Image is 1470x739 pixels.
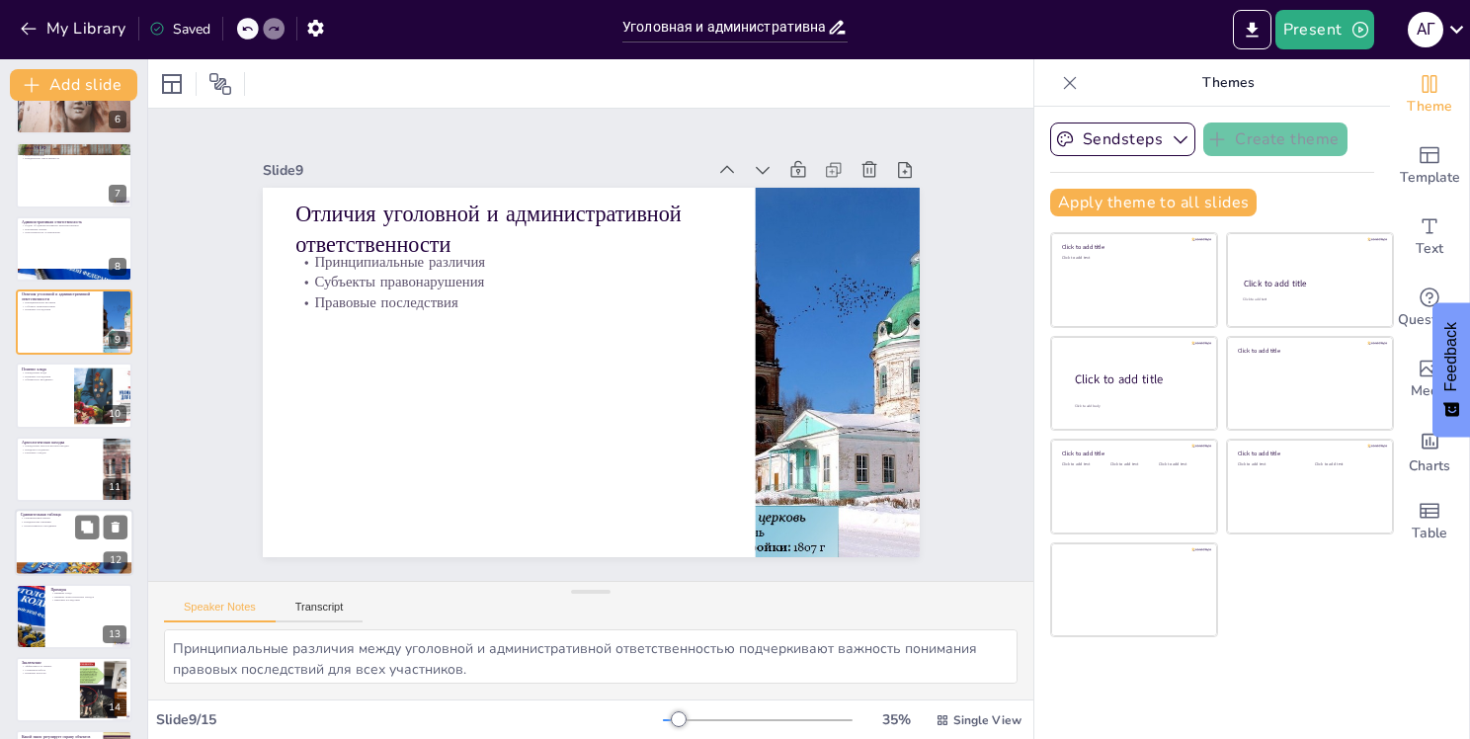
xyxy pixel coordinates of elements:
[1400,167,1460,189] span: Template
[664,49,685,476] p: Принципиальные различия
[1408,10,1443,49] button: А Г
[50,598,126,602] p: Правовые последствия
[22,668,74,672] p: Слаженная работа
[109,258,126,276] div: 8
[872,710,920,729] div: 35 %
[109,185,126,203] div: 7
[50,595,126,599] p: Примеры археологических находок
[1244,278,1375,289] div: Click to add title
[1390,202,1469,273] div: Add text boxes
[149,20,210,39] div: Saved
[1390,486,1469,557] div: Add a table
[21,521,127,525] p: Юридические признаки
[22,366,68,371] p: Понятие клада
[22,444,98,448] p: Определение археологической находки
[1408,12,1443,47] div: А Г
[1390,273,1469,344] div: Get real-time input from your audience
[16,437,132,502] div: 11
[1050,123,1195,156] button: Sendsteps
[22,153,126,157] p: Виды нарушений
[1233,10,1271,49] button: Export to PowerPoint
[1075,404,1199,409] div: Click to add body
[22,308,98,312] p: Правовые последствия
[22,223,126,227] p: Кодекс об административных правонарушениях
[22,370,68,374] p: Определение клада
[16,363,132,428] div: 10
[22,660,74,666] p: Заключение
[1442,322,1460,391] span: Feedback
[156,710,663,729] div: Slide 9 / 15
[16,657,132,722] div: 14
[1407,96,1452,118] span: Theme
[22,300,98,304] p: Принципиальные различия
[22,291,98,302] p: Отличия уголовной и административной ответственности
[1238,346,1379,354] div: Click to add title
[1411,380,1449,402] span: Media
[276,601,364,622] button: Transcript
[676,49,737,476] p: Отличия уголовной и административной ответственности
[21,512,127,518] p: Сравнительная таблица
[164,601,276,622] button: Speaker Notes
[156,68,188,100] div: Layout
[1412,523,1447,544] span: Table
[104,516,127,539] button: Delete Slide
[22,227,126,231] p: Нарушения охраны
[1390,59,1469,130] div: Change the overall theme
[164,629,1018,684] textarea: Принципиальные различия между уголовной и административной ответственностью подчеркивают важность...
[16,289,132,355] div: 9
[1238,450,1379,457] div: Click to add title
[1062,462,1106,467] div: Click to add text
[22,304,98,308] p: Субъекты правонарушения
[22,672,74,676] p: Правовая культура
[643,49,664,476] p: Субъекты правонарушения
[1315,462,1377,467] div: Click to add text
[1238,462,1300,467] div: Click to add text
[22,218,126,224] p: Административная ответственность
[50,591,126,595] p: Примеры клада
[22,377,68,381] p: Обязанности находящего
[756,17,775,460] div: Slide 9
[1390,415,1469,486] div: Add charts and graphs
[1062,256,1203,261] div: Click to add text
[1062,243,1203,251] div: Click to add title
[104,552,127,570] div: 12
[1075,371,1201,388] div: Click to add title
[103,478,126,496] div: 11
[1050,189,1257,216] button: Apply theme to all slides
[1275,10,1374,49] button: Present
[1159,462,1203,467] div: Click to add text
[16,584,132,649] div: 13
[1390,344,1469,415] div: Add images, graphics, shapes or video
[16,69,132,134] div: 6
[622,13,827,41] input: Insert title
[22,230,126,234] p: Ответственность за нарушения
[22,452,98,455] p: Различия с кладом
[1203,123,1347,156] button: Create theme
[15,509,133,576] div: 12
[1086,59,1370,107] p: Themes
[22,440,98,446] p: Археологическая находка
[21,525,127,529] p: Ответственность находящих
[16,216,132,282] div: 8
[1110,462,1155,467] div: Click to add text
[50,586,126,592] p: Примеры
[22,150,126,154] p: Основные статьи
[1243,297,1374,302] div: Click to add text
[1409,455,1450,477] span: Charts
[16,142,132,207] div: 7
[1432,302,1470,437] button: Feedback - Show survey
[1416,238,1443,260] span: Text
[22,145,126,151] p: Статьи УК РФ
[208,72,232,96] span: Position
[109,331,126,349] div: 9
[22,157,126,161] p: Юридическая ответственность
[10,69,137,101] button: Add slide
[103,698,126,716] div: 14
[1398,309,1462,331] span: Questions
[953,712,1021,728] span: Single View
[623,49,644,476] p: Правовые последствия
[75,516,99,539] button: Duplicate Slide
[1062,450,1203,457] div: Click to add title
[109,111,126,128] div: 6
[1390,130,1469,202] div: Add ready made slides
